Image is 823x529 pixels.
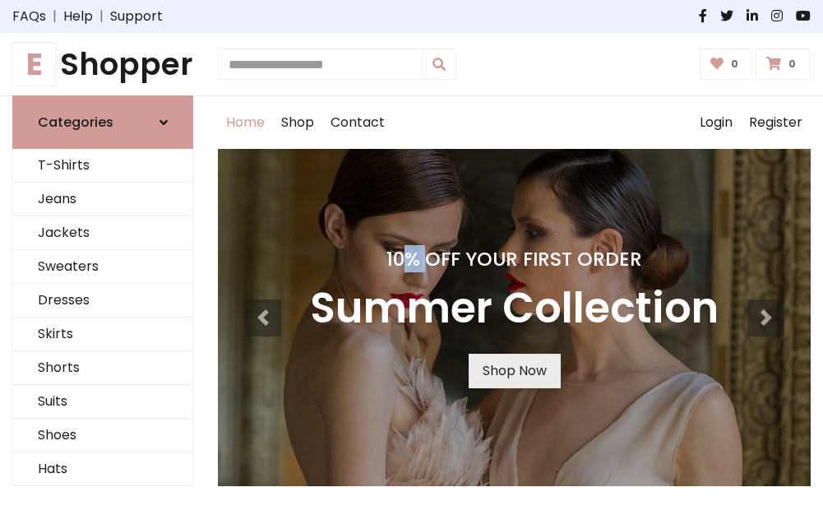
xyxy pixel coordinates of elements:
a: Suits [13,385,192,419]
a: Skirts [13,318,192,351]
h3: Summer Collection [310,284,719,334]
span: 0 [727,57,742,72]
a: Sweaters [13,250,192,284]
a: FAQs [12,7,46,26]
a: 0 [700,49,753,80]
a: 0 [756,49,811,80]
a: Jackets [13,216,192,250]
h1: Shopper [12,46,193,82]
span: 0 [784,57,800,72]
a: Shop Now [469,354,561,388]
h6: Categories [38,114,113,130]
a: Support [110,7,163,26]
a: Shop [273,96,322,149]
span: E [12,42,57,86]
a: Register [741,96,811,149]
a: Shorts [13,351,192,385]
a: Contact [322,96,393,149]
a: Login [691,96,741,149]
span: | [46,7,63,26]
a: Home [218,96,273,149]
a: T-Shirts [13,149,192,183]
a: Dresses [13,284,192,318]
a: Shoes [13,419,192,452]
span: | [93,7,110,26]
a: EShopper [12,46,193,82]
a: Hats [13,452,192,486]
a: Jeans [13,183,192,216]
a: Help [63,7,93,26]
a: Categories [12,95,193,149]
h4: 10% Off Your First Order [310,248,719,271]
